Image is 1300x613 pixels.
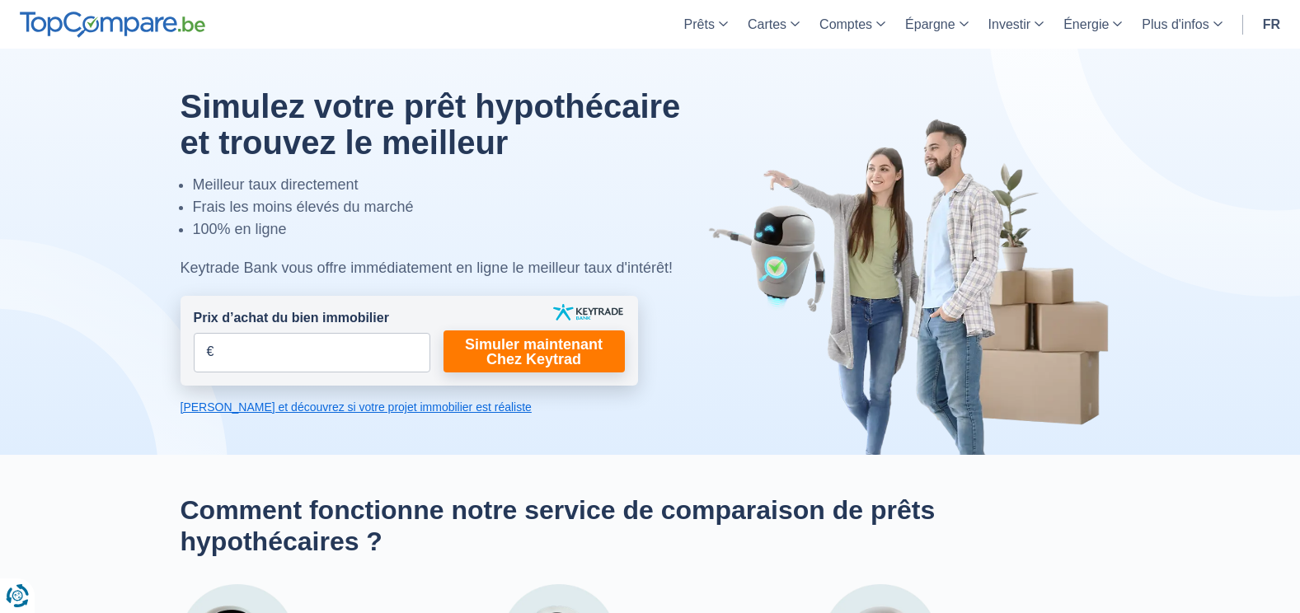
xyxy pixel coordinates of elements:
span: € [207,343,214,362]
img: TopCompare [20,12,205,38]
li: Meilleur taux directement [193,174,719,196]
img: keytrade [553,304,623,321]
a: [PERSON_NAME] et découvrez si votre projet immobilier est réaliste [181,399,638,415]
li: 100% en ligne [193,218,719,241]
div: Keytrade Bank vous offre immédiatement en ligne le meilleur taux d'intérêt! [181,257,719,279]
h1: Simulez votre prêt hypothécaire et trouvez le meilleur [181,88,719,161]
label: Prix d’achat du bien immobilier [194,309,389,328]
li: Frais les moins élevés du marché [193,196,719,218]
img: image-hero [708,117,1120,455]
h2: Comment fonctionne notre service de comparaison de prêts hypothécaires ? [181,494,1120,558]
a: Simuler maintenant Chez Keytrad [444,330,625,372]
